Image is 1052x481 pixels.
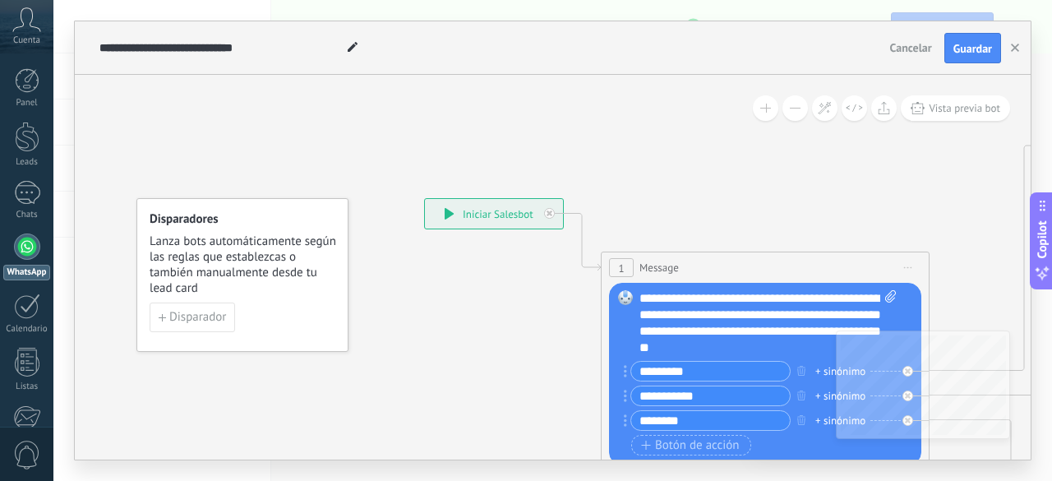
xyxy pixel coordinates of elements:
[150,234,337,296] span: Lanza bots automáticamente según las reglas que establezcas o también manualmente desde tu lead card
[3,382,51,392] div: Listas
[150,211,337,227] h4: Disparadores
[929,101,1000,115] span: Vista previa bot
[631,435,751,456] button: Botón de acción
[944,33,1001,64] button: Guardar
[815,413,865,429] div: + sinónimo
[890,40,932,55] span: Cancelar
[884,35,939,60] button: Cancelar
[639,260,679,275] span: Message
[815,363,865,380] div: + sinónimo
[1034,220,1050,258] span: Copilot
[815,388,865,405] div: + sinónimo
[953,43,992,54] span: Guardar
[425,199,563,229] div: Iniciar Salesbot
[13,35,40,46] span: Cuenta
[3,324,51,335] div: Calendario
[150,303,235,332] button: Disparador
[618,261,624,275] span: 1
[641,439,740,452] span: Botón de acción
[3,98,51,109] div: Panel
[3,265,50,280] div: WhatsApp
[169,312,226,323] span: Disparador
[3,157,51,168] div: Leads
[901,95,1010,121] button: Vista previa bot
[3,210,51,220] div: Chats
